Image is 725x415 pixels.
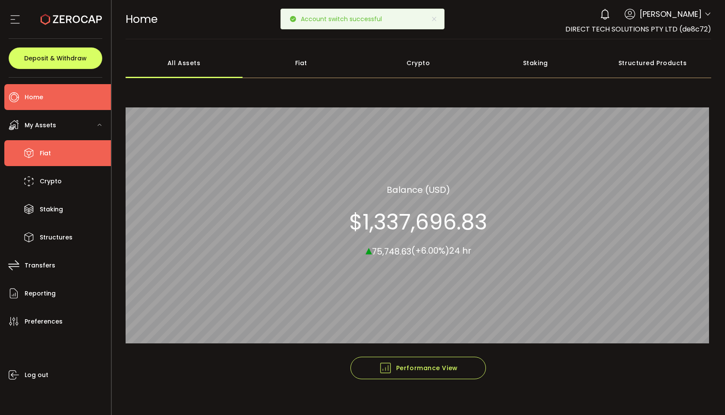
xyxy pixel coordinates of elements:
[301,16,389,22] p: Account switch successful
[449,245,471,257] span: 24 hr
[25,315,63,328] span: Preferences
[25,287,56,300] span: Reporting
[366,240,372,259] span: ▴
[25,259,55,272] span: Transfers
[477,48,594,78] div: Staking
[40,231,72,244] span: Structures
[411,245,449,257] span: (+6.00%)
[24,55,87,61] span: Deposit & Withdraw
[682,374,725,415] iframe: Chat Widget
[387,183,450,196] section: Balance (USD)
[25,91,43,104] span: Home
[594,48,712,78] div: Structured Products
[349,209,487,235] section: $1,337,696.83
[372,245,411,257] span: 75,748.63
[243,48,360,78] div: Fiat
[640,8,702,20] span: [PERSON_NAME]
[40,147,51,160] span: Fiat
[25,119,56,132] span: My Assets
[126,48,243,78] div: All Assets
[40,203,63,216] span: Staking
[9,47,102,69] button: Deposit & Withdraw
[126,12,158,27] span: Home
[25,369,48,381] span: Log out
[40,175,62,188] span: Crypto
[350,357,486,379] button: Performance View
[565,24,711,34] span: DIRECT TECH SOLUTIONS PTY LTD (de8c72)
[360,48,477,78] div: Crypto
[379,362,458,374] span: Performance View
